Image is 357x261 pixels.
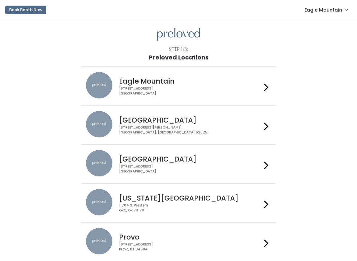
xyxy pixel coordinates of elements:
[119,194,261,202] h4: [US_STATE][GEOGRAPHIC_DATA]
[304,6,342,14] span: Eagle Mountain
[157,28,200,41] img: preloved logo
[298,3,354,17] a: Eagle Mountain
[86,150,271,178] a: preloved location [GEOGRAPHIC_DATA] [STREET_ADDRESS][GEOGRAPHIC_DATA]
[86,189,271,217] a: preloved location [US_STATE][GEOGRAPHIC_DATA] 11704 S. WesternOKC, OK 73170
[86,150,112,176] img: preloved location
[86,72,112,98] img: preloved location
[119,203,261,213] div: 11704 S. Western OKC, OK 73170
[86,72,271,100] a: preloved location Eagle Mountain [STREET_ADDRESS][GEOGRAPHIC_DATA]
[119,125,261,135] div: [STREET_ADDRESS][PERSON_NAME] [GEOGRAPHIC_DATA], [GEOGRAPHIC_DATA] 62025
[119,155,261,163] h4: [GEOGRAPHIC_DATA]
[86,189,112,215] img: preloved location
[86,111,112,137] img: preloved location
[119,233,261,241] h4: Provo
[5,6,46,14] button: Book Booth Now
[169,46,188,53] div: Step 1/3:
[119,164,261,174] div: [STREET_ADDRESS] [GEOGRAPHIC_DATA]
[119,116,261,124] h4: [GEOGRAPHIC_DATA]
[86,111,271,139] a: preloved location [GEOGRAPHIC_DATA] [STREET_ADDRESS][PERSON_NAME][GEOGRAPHIC_DATA], [GEOGRAPHIC_D...
[119,86,261,96] div: [STREET_ADDRESS] [GEOGRAPHIC_DATA]
[149,54,209,61] h1: Preloved Locations
[5,3,46,17] a: Book Booth Now
[86,228,271,256] a: preloved location Provo [STREET_ADDRESS]Provo, UT 84604
[86,228,112,254] img: preloved location
[119,77,261,85] h4: Eagle Mountain
[119,242,261,252] div: [STREET_ADDRESS] Provo, UT 84604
